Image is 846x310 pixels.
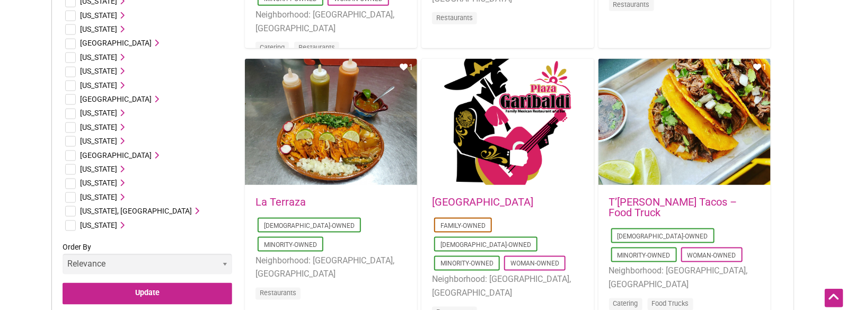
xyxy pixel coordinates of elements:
li: Neighborhood: [GEOGRAPHIC_DATA], [GEOGRAPHIC_DATA] [255,8,407,35]
li: Neighborhood: [GEOGRAPHIC_DATA], [GEOGRAPHIC_DATA] [432,273,583,300]
span: [US_STATE] [80,81,117,90]
a: Restaurants [436,14,473,22]
span: [US_STATE] [80,25,117,33]
a: Woman-Owned [510,260,559,268]
a: [GEOGRAPHIC_DATA] [432,196,533,208]
a: [DEMOGRAPHIC_DATA]-Owned [440,241,531,249]
a: Food Trucks [652,300,689,308]
span: [US_STATE] [80,137,117,145]
a: Woman-Owned [688,252,736,259]
a: Minority-Owned [440,260,493,268]
span: [US_STATE] [80,165,117,173]
a: La Terraza [255,196,306,208]
input: Update [63,283,232,305]
a: Restaurants [298,43,335,51]
a: Restaurants [260,289,296,297]
a: Restaurants [613,1,650,8]
a: Catering [613,300,638,308]
span: [US_STATE] [80,123,117,131]
li: Neighborhood: [GEOGRAPHIC_DATA], [GEOGRAPHIC_DATA] [609,264,760,291]
span: [US_STATE], [GEOGRAPHIC_DATA] [80,207,192,215]
span: [GEOGRAPHIC_DATA] [80,151,152,160]
a: T’[PERSON_NAME] Tacos – Food Truck [609,196,737,219]
label: Order By [63,241,232,283]
a: Minority-Owned [618,252,671,259]
li: Neighborhood: [GEOGRAPHIC_DATA], [GEOGRAPHIC_DATA] [255,254,407,281]
span: [GEOGRAPHIC_DATA] [80,39,152,47]
a: Family-Owned [440,222,486,229]
span: [US_STATE] [80,179,117,187]
span: [US_STATE] [80,221,117,229]
span: [US_STATE] [80,109,117,117]
select: Order By [63,254,232,274]
span: [US_STATE] [80,67,117,75]
span: [US_STATE] [80,11,117,20]
a: [DEMOGRAPHIC_DATA]-Owned [264,222,355,229]
a: Minority-Owned [264,241,317,249]
a: Catering [260,43,285,51]
span: [GEOGRAPHIC_DATA] [80,95,152,103]
span: [US_STATE] [80,193,117,201]
a: [DEMOGRAPHIC_DATA]-Owned [618,233,708,240]
span: [US_STATE] [80,53,117,61]
div: Scroll Back to Top [825,289,843,307]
